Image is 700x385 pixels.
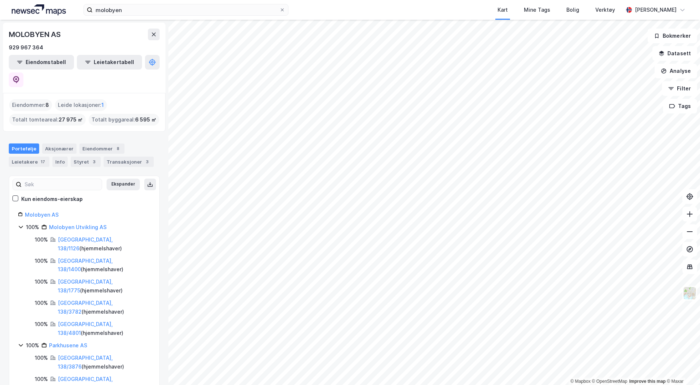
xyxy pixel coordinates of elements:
div: Totalt byggareal : [89,114,159,126]
div: ( hjemmelshaver ) [58,299,150,316]
div: 100% [35,375,48,384]
div: Aksjonærer [42,143,77,154]
a: [GEOGRAPHIC_DATA], 138/1400 [58,258,113,273]
div: Mine Tags [524,5,550,14]
a: Mapbox [570,379,591,384]
div: Bolig [566,5,579,14]
div: 100% [35,277,48,286]
a: OpenStreetMap [592,379,628,384]
button: Leietakertabell [77,55,142,70]
button: Datasett [652,46,697,61]
input: Søk [22,179,102,190]
div: 17 [39,158,46,165]
div: Styret [71,157,101,167]
div: MOLOBYEN AS [9,29,62,40]
div: 100% [35,299,48,307]
div: 100% [35,257,48,265]
img: Z [683,286,697,300]
div: 3 [144,158,151,165]
input: Søk på adresse, matrikkel, gårdeiere, leietakere eller personer [93,4,279,15]
button: Eiendomstabell [9,55,74,70]
a: [GEOGRAPHIC_DATA], 138/1126 [58,236,113,251]
div: [PERSON_NAME] [635,5,677,14]
div: 100% [26,223,39,232]
div: Kart [498,5,508,14]
div: 929 967 364 [9,43,43,52]
div: ( hjemmelshaver ) [58,277,150,295]
div: Info [52,157,68,167]
div: 100% [35,235,48,244]
span: 6 595 ㎡ [135,115,156,124]
div: 8 [114,145,122,152]
a: Parkhusene AS [49,342,87,348]
a: [GEOGRAPHIC_DATA], 138/3782 [58,300,113,315]
div: Transaksjoner [104,157,154,167]
button: Tags [663,99,697,113]
a: [GEOGRAPHIC_DATA], 138/3876 [58,355,113,370]
div: ( hjemmelshaver ) [58,257,150,274]
button: Ekspander [107,179,140,190]
div: Leietakere [9,157,49,167]
a: [GEOGRAPHIC_DATA], 138/1775 [58,279,113,294]
a: Molobyen Utvikling AS [49,224,107,230]
span: 8 [45,101,49,109]
div: Eiendommer : [9,99,52,111]
button: Bokmerker [648,29,697,43]
div: Totalt tomteareal : [9,114,86,126]
div: 100% [35,320,48,329]
div: Portefølje [9,143,39,154]
div: Eiendommer [79,143,124,154]
a: Molobyen AS [25,212,59,218]
button: Analyse [655,64,697,78]
span: 27 975 ㎡ [59,115,83,124]
img: logo.a4113a55bc3d86da70a041830d287a7e.svg [12,4,66,15]
div: 100% [35,354,48,362]
a: [GEOGRAPHIC_DATA], 138/4801 [58,321,113,336]
button: Filter [662,81,697,96]
a: Improve this map [629,379,666,384]
div: Leide lokasjoner : [55,99,107,111]
div: ( hjemmelshaver ) [58,235,150,253]
span: 1 [101,101,104,109]
div: 3 [90,158,98,165]
div: Kontrollprogram for chat [663,350,700,385]
iframe: Chat Widget [663,350,700,385]
div: Verktøy [595,5,615,14]
div: ( hjemmelshaver ) [58,354,150,371]
div: 100% [26,341,39,350]
div: ( hjemmelshaver ) [58,320,150,337]
div: Kun eiendoms-eierskap [21,195,83,203]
